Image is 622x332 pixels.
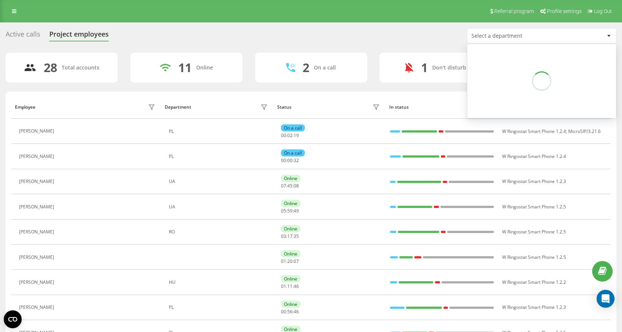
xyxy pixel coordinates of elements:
div: Online [281,301,300,308]
div: On a call [281,149,305,156]
div: Online [196,65,213,71]
span: 02 [287,132,293,139]
div: PL [169,305,270,310]
div: Open Intercom Messenger [597,290,615,308]
span: 07 [294,258,299,264]
span: 11 [287,283,293,289]
span: Profile settings [547,8,582,14]
span: W Ringostat Smart Phone 1.2.5 [502,254,566,260]
div: : : [281,133,299,138]
span: W Ringostat Smart Phone 1.2.4 [502,128,566,134]
div: [PERSON_NAME] [19,179,56,184]
div: [PERSON_NAME] [19,229,56,235]
button: Open CMP widget [4,310,22,328]
span: W Ringostat Smart Phone 1.2.2 [502,279,566,285]
div: Status [277,105,291,110]
span: MicroSIP/3.21.6 [568,128,601,134]
span: W Ringostat Smart Phone 1.2.4 [502,153,566,159]
span: 00 [281,308,286,315]
span: 01 [281,258,286,264]
div: 2 [303,60,309,75]
span: W Ringostat Smart Phone 1.2.3 [502,304,566,310]
div: Active calls [6,30,40,42]
div: : : [281,259,299,264]
div: [PERSON_NAME] [19,128,56,134]
div: Don't disturb [432,65,466,71]
span: 01 [281,283,286,289]
span: 46 [294,283,299,289]
div: : : [281,183,299,189]
span: 05 [281,208,286,214]
span: 46 [294,308,299,315]
span: 49 [294,208,299,214]
div: [PERSON_NAME] [19,305,56,310]
span: 03 [281,233,286,239]
div: Online [281,200,300,207]
span: 59 [287,208,293,214]
div: Department [165,105,191,110]
span: 17 [287,233,293,239]
div: 11 [178,60,192,75]
div: : : [281,158,299,163]
div: HU [169,280,270,285]
div: On a call [314,65,336,71]
div: [PERSON_NAME] [19,154,56,159]
div: : : [281,234,299,239]
span: 19 [294,132,299,139]
span: W Ringostat Smart Phone 1.2.5 [502,229,566,235]
div: PL [169,129,270,134]
span: 32 [294,157,299,164]
div: In status [389,105,495,110]
div: 28 [44,60,57,75]
div: [PERSON_NAME] [19,255,56,260]
div: Project employees [49,30,109,42]
span: 07 [281,183,286,189]
span: 45 [287,183,293,189]
span: W Ringostat Smart Phone 1.2.5 [502,204,566,210]
div: Online [281,275,300,282]
span: 08 [294,183,299,189]
span: 00 [281,157,286,164]
div: : : [281,284,299,289]
div: UA [169,179,270,184]
div: On a call [281,124,305,131]
span: 56 [287,308,293,315]
div: Online [281,225,300,232]
span: Log Out [594,8,612,14]
span: 20 [287,258,293,264]
div: UA [169,204,270,210]
span: 00 [287,157,293,164]
div: Total accounts [62,65,99,71]
div: : : [281,208,299,214]
div: [PERSON_NAME] [19,280,56,285]
span: Referral program [494,8,534,14]
div: PL [169,154,270,159]
div: : : [281,309,299,314]
div: Employee [15,105,35,110]
div: [PERSON_NAME] [19,204,56,210]
div: RO [169,229,270,235]
span: 35 [294,233,299,239]
div: 1 [421,60,428,75]
span: 00 [281,132,286,139]
div: Online [281,250,300,257]
div: Online [281,175,300,182]
div: Select a department [471,33,561,39]
span: W Ringostat Smart Phone 1.2.3 [502,178,566,184]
